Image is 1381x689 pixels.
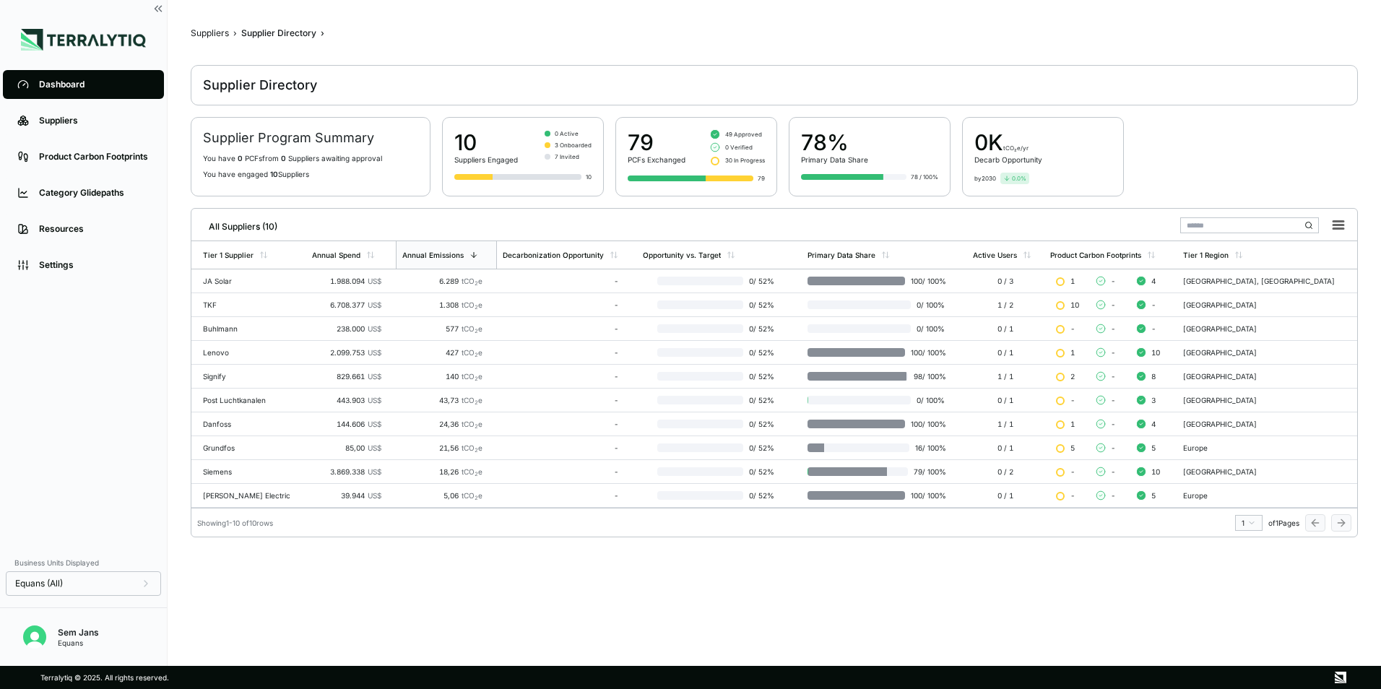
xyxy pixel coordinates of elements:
[475,447,478,454] sub: 2
[402,467,482,476] div: 18,26
[368,324,381,333] span: US$
[312,420,381,428] div: 144.606
[312,372,381,381] div: 829.661
[973,467,1039,476] div: 0 / 2
[1070,443,1075,452] span: 5
[628,129,685,155] div: 79
[743,467,782,476] span: 0 / 52 %
[973,372,1039,381] div: 1 / 1
[1111,467,1115,476] span: -
[238,154,243,162] span: 0
[503,467,618,476] div: -
[39,187,150,199] div: Category Glidepaths
[909,443,946,452] span: 16 / 100 %
[1183,300,1351,309] div: [GEOGRAPHIC_DATA]
[808,251,875,259] div: Primary Data Share
[911,173,938,181] div: 78 / 100%
[1183,324,1351,333] div: [GEOGRAPHIC_DATA]
[1070,467,1075,476] span: -
[1183,467,1351,476] div: [GEOGRAPHIC_DATA]
[725,143,753,152] span: 0 Verified
[743,420,782,428] span: 0 / 52 %
[191,27,229,39] div: Suppliers
[475,495,478,501] sub: 2
[312,467,381,476] div: 3.869.338
[368,348,381,357] span: US$
[1111,396,1115,404] span: -
[725,156,765,165] span: 30 In Progress
[312,300,381,309] div: 6.708.377
[462,300,482,309] span: tCO e
[1151,324,1156,333] span: -
[905,420,946,428] span: 100 / 100 %
[312,324,381,333] div: 238.000
[1151,277,1156,285] span: 4
[503,420,618,428] div: -
[312,348,381,357] div: 2.099.753
[1183,277,1351,285] div: [GEOGRAPHIC_DATA], [GEOGRAPHIC_DATA]
[402,277,482,285] div: 6.289
[1183,348,1351,357] div: [GEOGRAPHIC_DATA]
[368,491,381,500] span: US$
[1111,277,1115,285] span: -
[368,396,381,404] span: US$
[1242,519,1256,527] div: 1
[1151,396,1156,404] span: 3
[1070,348,1075,357] span: 1
[454,129,518,155] div: 10
[1070,277,1075,285] span: 1
[270,170,278,178] span: 10
[1111,443,1115,452] span: -
[203,443,300,452] div: Grundfos
[454,155,518,164] div: Suppliers Engaged
[321,27,324,39] span: ›
[462,491,482,500] span: tCO e
[743,396,782,404] span: 0 / 52 %
[1012,174,1026,183] span: 0.0 %
[368,277,381,285] span: US$
[1111,491,1115,500] span: -
[911,324,947,333] span: 0 / 100 %
[1003,144,1029,152] span: tCO₂e/yr
[743,324,782,333] span: 0 / 52 %
[1070,420,1075,428] span: 1
[974,155,1042,164] div: Decarb Opportunity
[312,491,381,500] div: 39.944
[555,129,579,138] span: 0 Active
[1183,443,1351,452] div: Europe
[503,348,618,357] div: -
[503,251,604,259] div: Decarbonization Opportunity
[402,372,482,381] div: 140
[743,372,782,381] span: 0 / 52 %
[368,300,381,309] span: US$
[743,491,782,500] span: 0 / 52 %
[203,77,317,94] div: Supplier Directory
[973,396,1039,404] div: 0 / 1
[725,130,762,139] span: 49 Approved
[402,443,482,452] div: 21,56
[503,491,618,500] div: -
[1268,519,1299,527] span: of 1 Pages
[462,372,482,381] span: tCO e
[402,491,482,500] div: 5,06
[908,372,946,381] span: 98 / 100 %
[203,277,300,285] div: JA Solar
[1183,396,1351,404] div: [GEOGRAPHIC_DATA]
[462,420,482,428] span: tCO e
[402,348,482,357] div: 427
[1183,491,1351,500] div: Europe
[312,443,381,452] div: 85,00
[402,420,482,428] div: 24,36
[1183,420,1351,428] div: [GEOGRAPHIC_DATA]
[1151,372,1156,381] span: 8
[1151,300,1156,309] span: -
[908,467,946,476] span: 79 / 100 %
[58,638,99,647] div: Equans
[974,174,996,183] div: by 2030
[475,328,478,334] sub: 2
[368,420,381,428] span: US$
[973,348,1039,357] div: 0 / 1
[281,154,286,162] span: 0
[1111,372,1115,381] span: -
[628,155,685,164] div: PCFs Exchanged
